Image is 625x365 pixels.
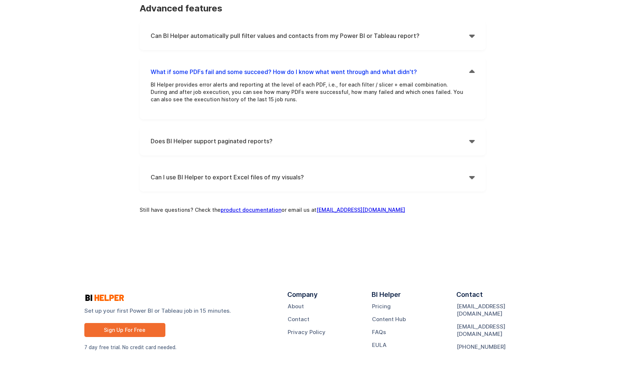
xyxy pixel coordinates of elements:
a: Sign Up For Free [84,323,165,337]
a: [EMAIL_ADDRESS][DOMAIN_NAME] [457,303,541,317]
div:  [469,66,475,77]
h4: Can I use BI Helper to export Excel files of my visuals? [151,172,469,183]
img: logo [84,294,125,302]
div: Still have questions? Check the or email us at [140,206,486,214]
h4: Can BI Helper automatically pull filter values and contacts from my Power BI or Tableau report? [151,30,469,41]
h4: Does BI Helper support paginated reports? [151,136,469,147]
div:  [469,30,475,41]
a: FAQs [372,329,386,336]
div:  [469,136,475,147]
a: EULA [372,341,387,349]
a: product documentation [221,207,281,213]
a: About [288,303,304,310]
a: Pricing [372,303,391,310]
sub: 7 day free trial. No credit card needed. [84,344,176,350]
a: [PHONE_NUMBER] [457,343,506,351]
a: Contact [288,316,309,323]
div: Contact [456,291,483,303]
div:  [469,172,475,183]
h4: What if some PDFs fail and some succeed? How do I know what went through and what didn't? [151,66,469,77]
a: Privacy Policy [288,329,326,336]
strong: Set up your first Power BI or Tableau job in 15 minutes. [84,307,273,315]
a: Content Hub [372,316,406,323]
p: BI Helper provides error alerts and reporting at the level of each PDF, i.e., for each filter / s... [151,81,464,110]
a: [EMAIL_ADDRESS][DOMAIN_NAME] [316,207,405,213]
h3: Advanced features [140,3,486,14]
div: Company [287,291,317,303]
a: [EMAIL_ADDRESS][DOMAIN_NAME] [457,323,541,338]
div: BI Helper [372,291,401,303]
